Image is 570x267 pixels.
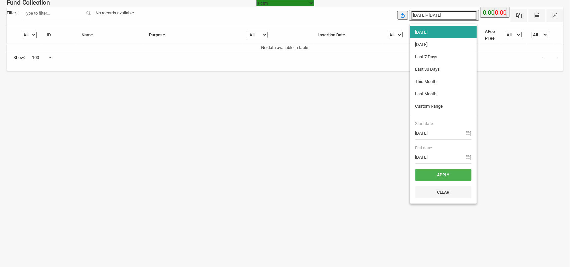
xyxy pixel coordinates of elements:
[415,145,471,151] span: End date:
[76,26,144,44] th: Name
[410,88,477,100] li: Last Month
[483,8,495,17] label: 0.00
[529,9,545,22] button: CSV
[485,35,495,42] li: PFee
[415,121,471,127] span: Start date:
[415,169,471,181] button: Apply
[7,44,563,51] td: No data available in table
[410,39,477,51] li: [DATE]
[90,7,139,19] div: No records available
[495,8,507,17] label: 0.00
[511,9,527,22] button: Excel
[13,54,25,61] span: Show:
[24,7,90,19] input: Filter:
[410,51,477,63] li: Last 7 Days
[410,100,477,112] li: Custom Range
[410,63,477,75] li: Last 30 Days
[551,51,563,64] a: →
[42,26,76,44] th: ID
[32,51,52,64] span: 100
[32,54,51,61] span: 100
[547,9,563,22] button: Pdf
[144,26,243,44] th: Purpose
[415,186,471,198] button: Clear
[410,76,477,88] li: This Month
[480,7,510,18] button: 0.00 0.00
[485,28,495,35] li: AFee
[313,26,383,44] th: Insertion Date
[537,51,550,64] a: ←
[410,26,477,38] li: [DATE]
